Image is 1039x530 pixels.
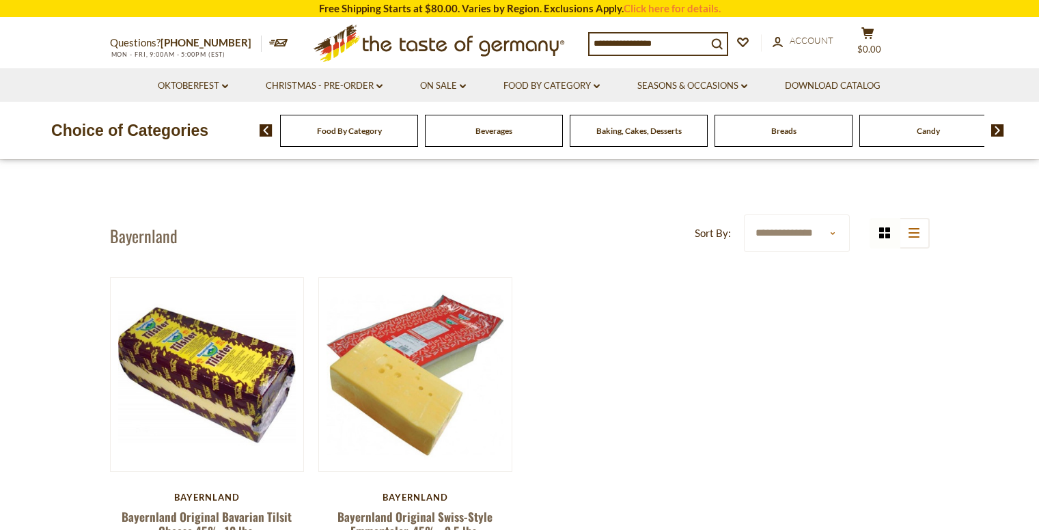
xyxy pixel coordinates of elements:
[785,79,881,94] a: Download Catalog
[624,2,721,14] a: Click here for details.
[260,124,273,137] img: previous arrow
[318,492,513,503] div: Bayernland
[111,278,304,471] img: Bayernland Original Bavarian Tilsit Cheese 45%
[110,51,226,58] span: MON - FRI, 9:00AM - 5:00PM (EST)
[110,225,178,246] h1: Bayernland
[790,35,833,46] span: Account
[991,124,1004,137] img: next arrow
[110,492,305,503] div: Bayernland
[773,33,833,48] a: Account
[266,79,383,94] a: Christmas - PRE-ORDER
[695,225,731,242] label: Sort By:
[596,126,682,136] a: Baking, Cakes, Desserts
[475,126,512,136] a: Beverages
[917,126,940,136] a: Candy
[848,27,889,61] button: $0.00
[637,79,747,94] a: Seasons & Occasions
[319,278,512,471] img: Bayernland Original Bavarian Swiss Cheese 45%
[420,79,466,94] a: On Sale
[161,36,251,48] a: [PHONE_NUMBER]
[503,79,600,94] a: Food By Category
[317,126,382,136] a: Food By Category
[158,79,228,94] a: Oktoberfest
[110,34,262,52] p: Questions?
[771,126,796,136] a: Breads
[857,44,881,55] span: $0.00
